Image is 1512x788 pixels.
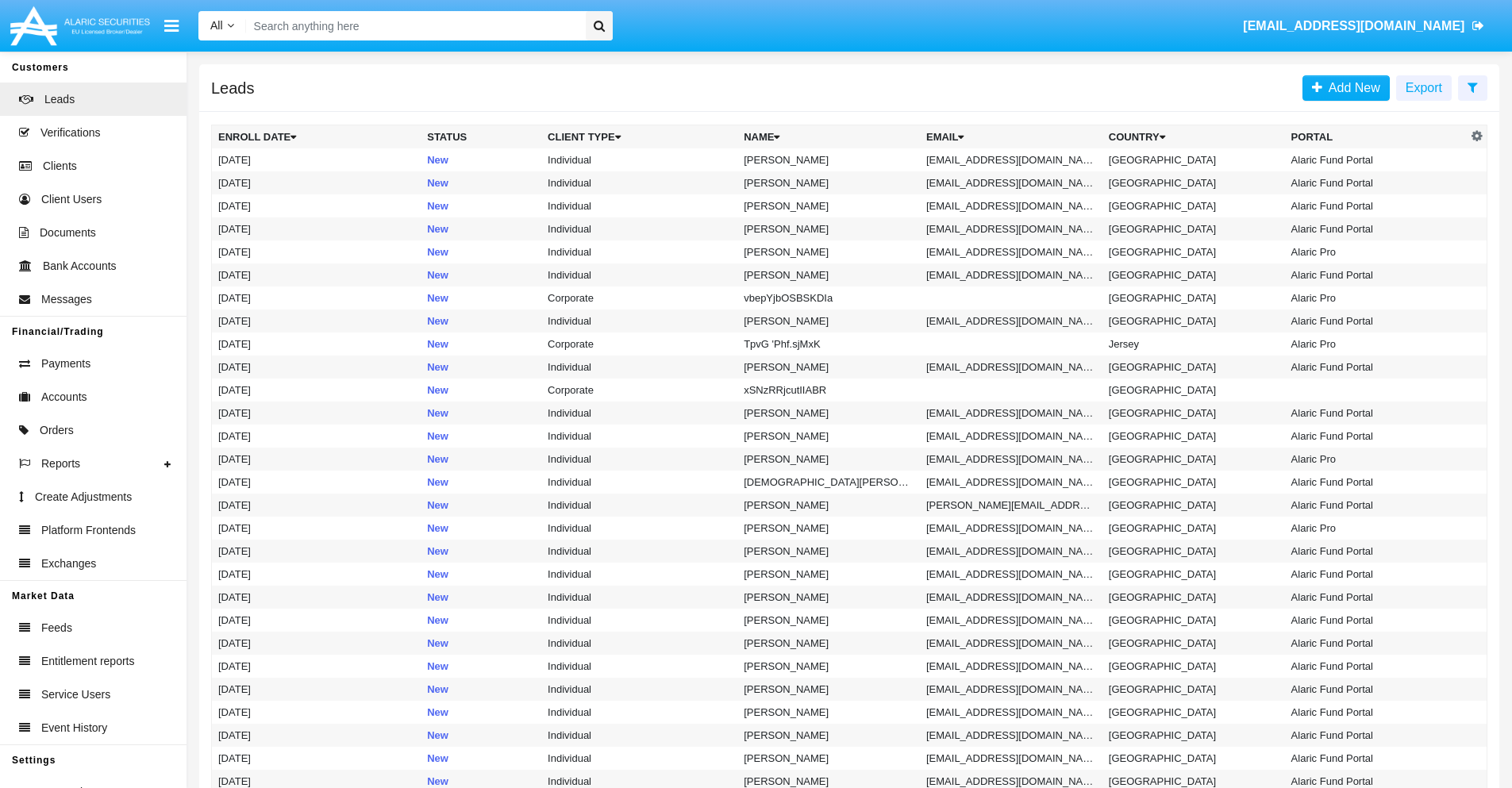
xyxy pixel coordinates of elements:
[421,286,541,309] td: New
[1102,286,1285,309] td: [GEOGRAPHIC_DATA]
[212,194,421,217] td: [DATE]
[737,171,920,194] td: [PERSON_NAME]
[212,540,421,563] td: [DATE]
[212,586,421,609] td: [DATE]
[421,471,541,494] td: New
[1102,125,1285,149] th: Country
[421,632,541,655] td: New
[1102,309,1285,332] td: [GEOGRAPHIC_DATA]
[44,91,75,108] span: Leads
[541,217,737,240] td: Individual
[1102,217,1285,240] td: [GEOGRAPHIC_DATA]
[737,655,920,678] td: [PERSON_NAME]
[212,286,421,309] td: [DATE]
[737,448,920,471] td: [PERSON_NAME]
[737,747,920,770] td: [PERSON_NAME]
[212,448,421,471] td: [DATE]
[212,678,421,701] td: [DATE]
[541,701,737,724] td: Individual
[212,332,421,356] td: [DATE]
[41,191,102,208] span: Client Users
[1285,724,1468,747] td: Alaric Fund Portal
[541,586,737,609] td: Individual
[421,517,541,540] td: New
[737,701,920,724] td: [PERSON_NAME]
[1285,171,1468,194] td: Alaric Fund Portal
[1102,609,1285,632] td: [GEOGRAPHIC_DATA]
[246,11,580,40] input: Search
[737,217,920,240] td: [PERSON_NAME]
[1102,471,1285,494] td: [GEOGRAPHIC_DATA]
[920,632,1102,655] td: [EMAIL_ADDRESS][DOMAIN_NAME]
[737,540,920,563] td: [PERSON_NAME]
[421,655,541,678] td: New
[541,240,737,263] td: Individual
[1102,240,1285,263] td: [GEOGRAPHIC_DATA]
[421,678,541,701] td: New
[737,379,920,402] td: xSNzRRjcutIIABR
[212,471,421,494] td: [DATE]
[920,448,1102,471] td: [EMAIL_ADDRESS][DOMAIN_NAME]
[212,425,421,448] td: [DATE]
[421,332,541,356] td: New
[1102,747,1285,770] td: [GEOGRAPHIC_DATA]
[1285,194,1468,217] td: Alaric Fund Portal
[41,389,87,406] span: Accounts
[737,563,920,586] td: [PERSON_NAME]
[920,517,1102,540] td: [EMAIL_ADDRESS][DOMAIN_NAME]
[541,517,737,540] td: Individual
[1102,586,1285,609] td: [GEOGRAPHIC_DATA]
[541,425,737,448] td: Individual
[541,563,737,586] td: Individual
[212,148,421,171] td: [DATE]
[920,678,1102,701] td: [EMAIL_ADDRESS][DOMAIN_NAME]
[1285,494,1468,517] td: Alaric Fund Portal
[212,240,421,263] td: [DATE]
[1285,356,1468,379] td: Alaric Fund Portal
[421,701,541,724] td: New
[41,686,110,703] span: Service Users
[541,402,737,425] td: Individual
[920,194,1102,217] td: [EMAIL_ADDRESS][DOMAIN_NAME]
[920,148,1102,171] td: [EMAIL_ADDRESS][DOMAIN_NAME]
[737,194,920,217] td: [PERSON_NAME]
[1102,678,1285,701] td: [GEOGRAPHIC_DATA]
[920,425,1102,448] td: [EMAIL_ADDRESS][DOMAIN_NAME]
[212,701,421,724] td: [DATE]
[212,517,421,540] td: [DATE]
[541,125,737,149] th: Client Type
[1285,148,1468,171] td: Alaric Fund Portal
[920,540,1102,563] td: [EMAIL_ADDRESS][DOMAIN_NAME]
[541,678,737,701] td: Individual
[210,19,223,32] span: All
[43,258,117,275] span: Bank Accounts
[737,125,920,149] th: Name
[920,240,1102,263] td: [EMAIL_ADDRESS][DOMAIN_NAME]
[1322,81,1380,94] span: Add New
[541,609,737,632] td: Individual
[920,356,1102,379] td: [EMAIL_ADDRESS][DOMAIN_NAME]
[1102,356,1285,379] td: [GEOGRAPHIC_DATA]
[1285,471,1468,494] td: Alaric Fund Portal
[1102,494,1285,517] td: [GEOGRAPHIC_DATA]
[212,609,421,632] td: [DATE]
[920,171,1102,194] td: [EMAIL_ADDRESS][DOMAIN_NAME]
[920,309,1102,332] td: [EMAIL_ADDRESS][DOMAIN_NAME]
[421,448,541,471] td: New
[737,286,920,309] td: vbepYjbOSBSKDIa
[737,402,920,425] td: [PERSON_NAME]
[920,471,1102,494] td: [EMAIL_ADDRESS][DOMAIN_NAME]
[1102,263,1285,286] td: [GEOGRAPHIC_DATA]
[1285,425,1468,448] td: Alaric Fund Portal
[1285,332,1468,356] td: Alaric Pro
[421,240,541,263] td: New
[1285,678,1468,701] td: Alaric Fund Portal
[421,494,541,517] td: New
[1285,448,1468,471] td: Alaric Pro
[541,632,737,655] td: Individual
[541,494,737,517] td: Individual
[737,517,920,540] td: [PERSON_NAME]
[1102,379,1285,402] td: [GEOGRAPHIC_DATA]
[541,655,737,678] td: Individual
[1102,540,1285,563] td: [GEOGRAPHIC_DATA]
